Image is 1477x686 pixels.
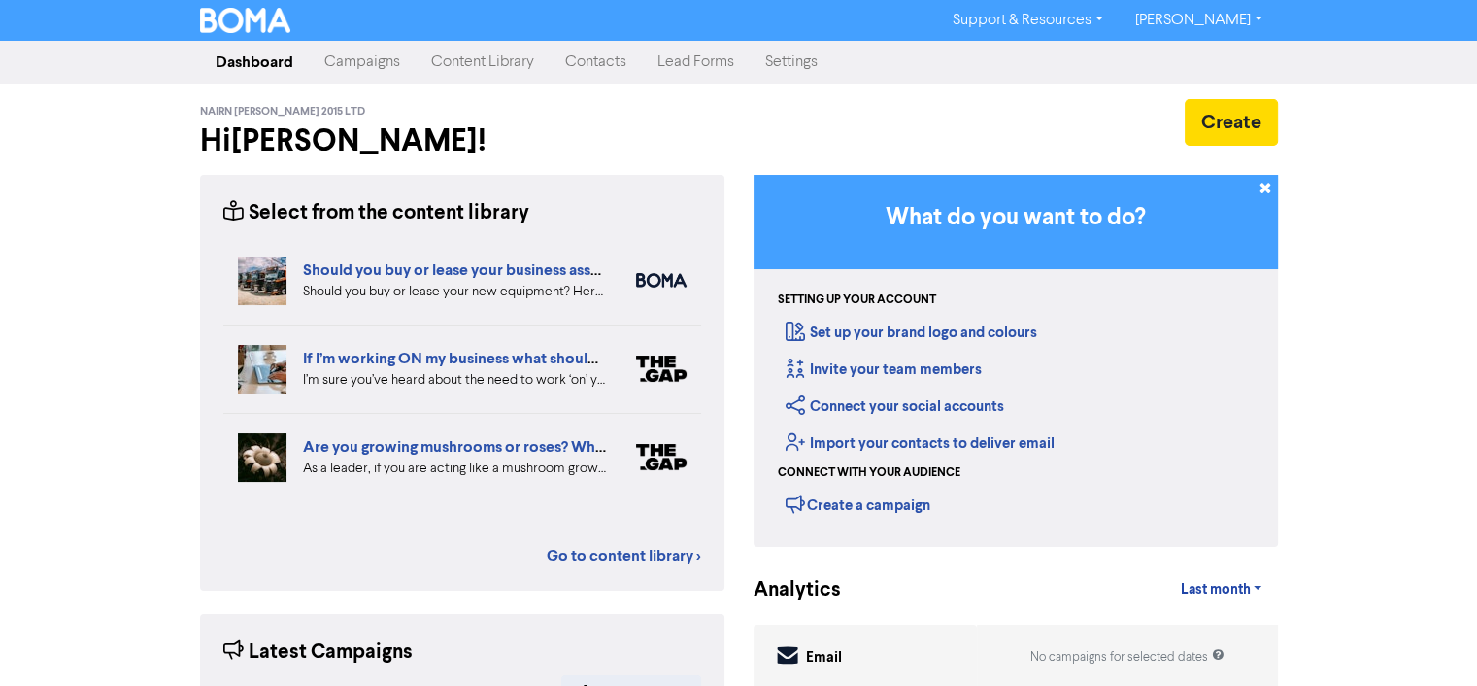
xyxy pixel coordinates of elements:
[303,437,916,457] a: Are you growing mushrooms or roses? Why you should lead like a gardener, not a grower
[550,43,642,82] a: Contacts
[1185,99,1278,146] button: Create
[1380,593,1477,686] iframe: Chat Widget
[303,459,607,479] div: As a leader, if you are acting like a mushroom grower you’re unlikely to have a clear plan yourse...
[937,5,1119,36] a: Support & Resources
[783,204,1249,232] h3: What do you want to do?
[416,43,550,82] a: Content Library
[200,43,309,82] a: Dashboard
[778,292,936,309] div: Setting up your account
[636,356,687,382] img: thegap
[1180,581,1250,599] span: Last month
[309,43,416,82] a: Campaigns
[750,43,833,82] a: Settings
[223,198,529,228] div: Select from the content library
[547,544,701,567] a: Go to content library >
[303,349,675,368] a: If I’m working ON my business what should I be doing?
[786,490,930,519] div: Create a campaign
[303,282,607,302] div: Should you buy or lease your new equipment? Here are some pros and cons of each. We also can revi...
[786,360,982,379] a: Invite your team members
[200,8,291,33] img: BOMA Logo
[754,575,817,605] div: Analytics
[636,273,687,288] img: boma_accounting
[1164,570,1277,609] a: Last month
[806,647,842,669] div: Email
[786,434,1055,453] a: Import your contacts to deliver email
[200,105,365,119] span: Nairn [PERSON_NAME] 2015 Ltd
[1119,5,1277,36] a: [PERSON_NAME]
[642,43,750,82] a: Lead Forms
[778,464,960,482] div: Connect with your audience
[786,324,1037,342] a: Set up your brand logo and colours
[1030,648,1225,667] div: No campaigns for selected dates
[786,397,1004,416] a: Connect your social accounts
[636,444,687,470] img: thegap
[754,175,1278,547] div: Getting Started in BOMA
[303,370,607,391] div: I’m sure you’ve heard about the need to work ‘on’ your business as well as working ‘in’ your busi...
[223,637,413,668] div: Latest Campaigns
[303,260,619,280] a: Should you buy or lease your business assets?
[200,122,724,159] h2: Hi [PERSON_NAME] !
